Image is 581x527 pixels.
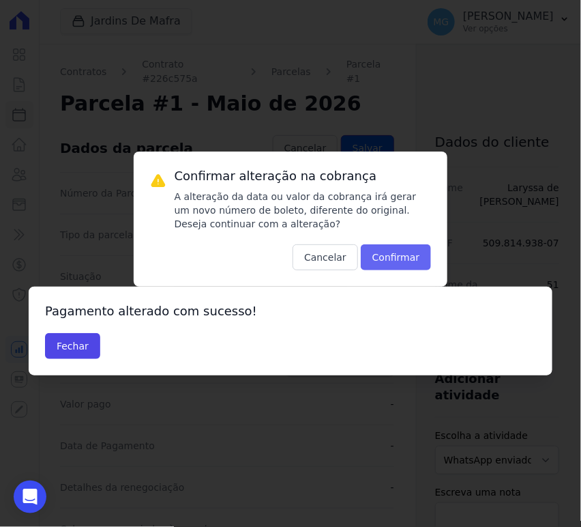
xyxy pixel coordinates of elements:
[293,244,358,270] button: Cancelar
[45,333,100,359] button: Fechar
[14,481,46,513] div: Open Intercom Messenger
[175,168,432,184] h3: Confirmar alteração na cobrança
[175,190,432,231] p: A alteração da data ou valor da cobrança irá gerar um novo número de boleto, diferente do origina...
[45,303,536,319] h3: Pagamento alterado com sucesso!
[361,244,432,270] button: Confirmar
